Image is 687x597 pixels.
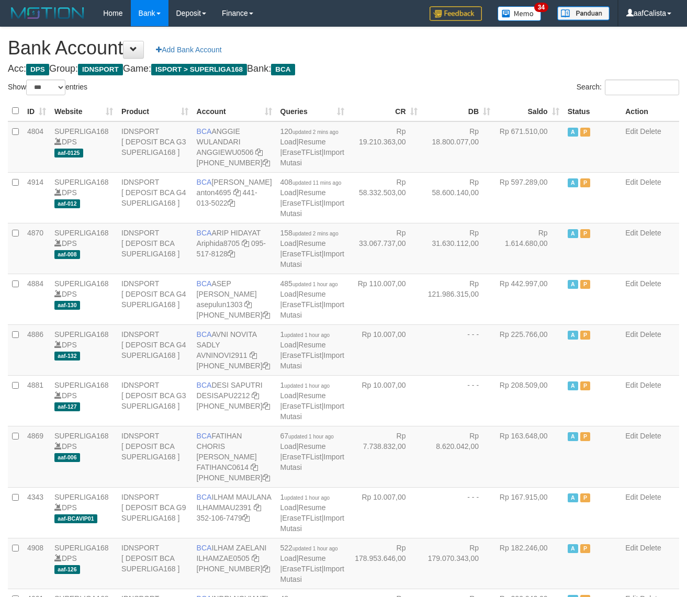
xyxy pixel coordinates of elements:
[625,229,638,237] a: Edit
[298,442,325,450] a: Resume
[54,402,80,411] span: aaf-127
[568,331,578,340] span: Active
[568,432,578,441] span: Active
[197,432,212,440] span: BCA
[580,178,591,187] span: Paused
[348,538,422,589] td: Rp 178.953.646,00
[298,341,325,349] a: Resume
[23,172,50,223] td: 4914
[50,101,117,121] th: Website: activate to sort column ascending
[280,514,344,533] a: Import Mutasi
[292,546,338,551] span: updated 1 hour ago
[193,172,276,223] td: [PERSON_NAME] 441-013-5022
[625,178,638,186] a: Edit
[280,229,344,268] span: | | |
[625,432,638,440] a: Edit
[280,279,344,319] span: | | |
[280,330,344,370] span: | | |
[197,279,212,288] span: BCA
[117,101,193,121] th: Product: activate to sort column ascending
[422,274,495,324] td: Rp 121.986.315,00
[568,178,578,187] span: Active
[117,172,193,223] td: IDNSPORT [ DEPOSIT BCA G4 SUPERLIGA168 ]
[78,64,123,75] span: IDNSPORT
[255,148,263,156] a: Copy ANGGIEWU0506 to clipboard
[280,565,344,583] a: Import Mutasi
[282,402,321,410] a: EraseTFList
[197,381,212,389] span: BCA
[580,432,591,441] span: Paused
[263,362,270,370] a: Copy 4062280135 to clipboard
[348,121,422,173] td: Rp 19.210.363,00
[117,487,193,538] td: IDNSPORT [ DEPOSIT BCA G9 SUPERLIGA168 ]
[54,301,80,310] span: aaf-130
[494,101,564,121] th: Saldo: activate to sort column ascending
[298,503,325,512] a: Resume
[298,391,325,400] a: Resume
[280,402,344,421] a: Import Mutasi
[348,426,422,487] td: Rp 7.738.832,00
[50,121,117,173] td: DPS
[117,375,193,426] td: IDNSPORT [ DEPOSIT BCA G3 SUPERLIGA168 ]
[263,565,270,573] a: Copy 4062280631 to clipboard
[8,38,679,59] h1: Bank Account
[494,223,564,274] td: Rp 1.614.680,00
[280,493,344,533] span: | | |
[263,474,270,482] a: Copy 4062281727 to clipboard
[280,239,297,247] a: Load
[54,565,80,574] span: aaf-126
[242,514,250,522] a: Copy 3521067479 to clipboard
[280,178,344,218] span: | | |
[282,453,321,461] a: EraseTFList
[284,383,330,389] span: updated 1 hour ago
[54,199,80,208] span: aaf-012
[580,229,591,238] span: Paused
[298,554,325,562] a: Resume
[280,391,297,400] a: Load
[23,487,50,538] td: 4343
[282,565,321,573] a: EraseTFList
[640,279,661,288] a: Delete
[23,324,50,375] td: 4886
[54,229,109,237] a: SUPERLIGA168
[23,223,50,274] td: 4870
[605,80,679,95] input: Search:
[282,148,321,156] a: EraseTFList
[298,188,325,197] a: Resume
[276,101,348,121] th: Queries: activate to sort column ascending
[263,311,270,319] a: Copy 4062281875 to clipboard
[640,432,661,440] a: Delete
[280,138,297,146] a: Load
[197,391,250,400] a: DESISAPU2212
[640,381,661,389] a: Delete
[292,281,338,287] span: updated 1 hour ago
[54,352,80,361] span: aaf-132
[233,188,241,197] a: Copy anton4695 to clipboard
[422,324,495,375] td: - - -
[640,229,661,237] a: Delete
[280,503,297,512] a: Load
[292,231,339,236] span: updated 2 mins ago
[280,432,344,471] span: | | |
[117,223,193,274] td: IDNSPORT [ DEPOSIT BCA SUPERLIGA168 ]
[557,6,610,20] img: panduan.png
[280,188,297,197] a: Load
[422,426,495,487] td: Rp 8.620.042,00
[280,341,297,349] a: Load
[298,290,325,298] a: Resume
[422,223,495,274] td: Rp 31.630.112,00
[254,503,261,512] a: Copy ILHAMMAU2391 to clipboard
[494,121,564,173] td: Rp 671.510,00
[282,351,321,359] a: EraseTFList
[494,274,564,324] td: Rp 442.997,00
[280,544,344,583] span: | | |
[580,331,591,340] span: Paused
[298,138,325,146] a: Resume
[50,172,117,223] td: DPS
[280,290,297,298] a: Load
[568,544,578,553] span: Active
[422,487,495,538] td: - - -
[54,432,109,440] a: SUPERLIGA168
[568,128,578,137] span: Active
[197,148,254,156] a: ANGGIEWU0506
